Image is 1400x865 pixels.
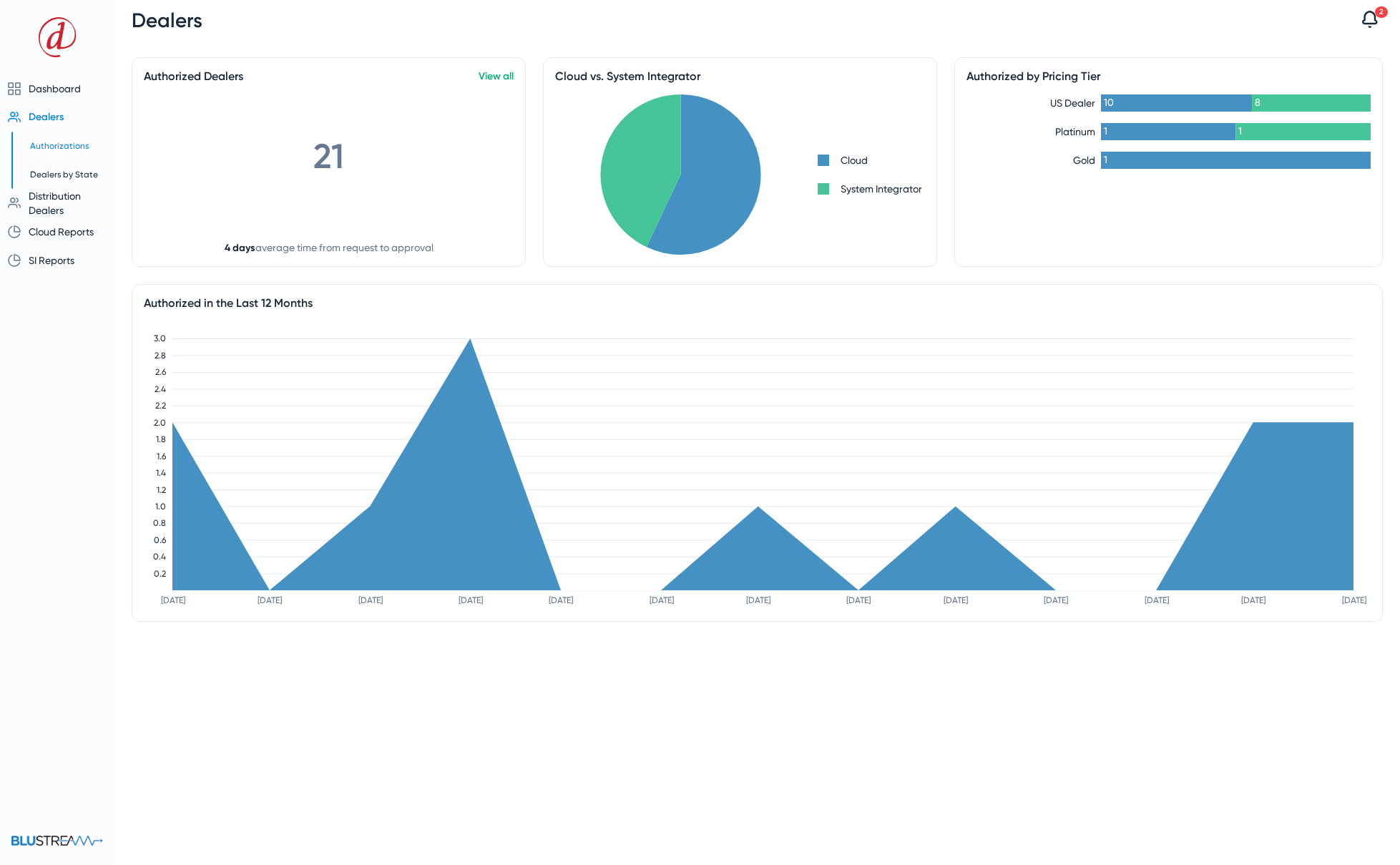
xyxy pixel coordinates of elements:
text: 2.8 [155,351,166,361]
span: Cloud vs. System Integrator [555,69,700,83]
div: Cloud [841,155,868,166]
span: Dealers [132,9,202,32]
div: average time from request to approval [225,242,434,254]
text: [DATE] [549,595,573,605]
text: [DATE] [1342,595,1366,605]
text: 0.6 [154,535,167,545]
text: 2.2 [155,401,166,411]
text: 2.4 [155,384,166,394]
span: Dealers by State [30,170,98,180]
span: 4 days [225,242,255,254]
text: 1 [1238,125,1242,137]
text: 1.4 [156,468,166,478]
text: [DATE] [650,595,674,605]
text: 10 [1104,97,1114,108]
text: [DATE] [846,595,871,605]
text: 1.6 [157,451,167,461]
text: 1 [1104,154,1107,165]
text: 2.0 [154,418,166,428]
text: [DATE] [258,595,282,605]
span: Authorizations [30,141,89,151]
text: [DATE] [358,595,383,605]
span: Dashboard [29,83,81,94]
span: Authorized in the Last 12 Months [144,296,313,310]
a: View all [479,70,514,82]
text: 0.2 [154,569,166,579]
text: [DATE] [459,595,483,605]
text: 0.4 [153,552,166,562]
text: 3.0 [154,333,166,343]
span: Cloud Reports [29,226,94,238]
div: System Integrator [841,183,922,195]
span: Dealers [29,111,64,123]
text: [DATE] [1241,595,1266,605]
span: Authorized by Pricing Tier [966,69,1100,83]
span: Distribution Dealers [29,190,81,216]
text: [DATE] [161,595,185,605]
text: 2.6 [155,367,167,377]
text: 1.8 [156,434,166,444]
span: Authorized Dealers [144,69,243,83]
text: [DATE] [746,595,770,605]
text: 1 [1104,125,1107,137]
text: 1.2 [157,485,166,495]
text: 8 [1255,97,1261,108]
span: SI Reports [29,255,74,266]
div: Platinum [966,126,1095,137]
div: Gold [966,155,1095,166]
text: 1.0 [155,502,166,512]
text: 0.8 [153,518,166,528]
text: [DATE] [1044,595,1068,605]
img: Blustream_637946411891843956.png [11,836,103,846]
span: 21 [313,136,344,177]
text: [DATE] [1145,595,1169,605]
text: [DATE] [944,595,968,605]
div: US Dealer [966,97,1095,109]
